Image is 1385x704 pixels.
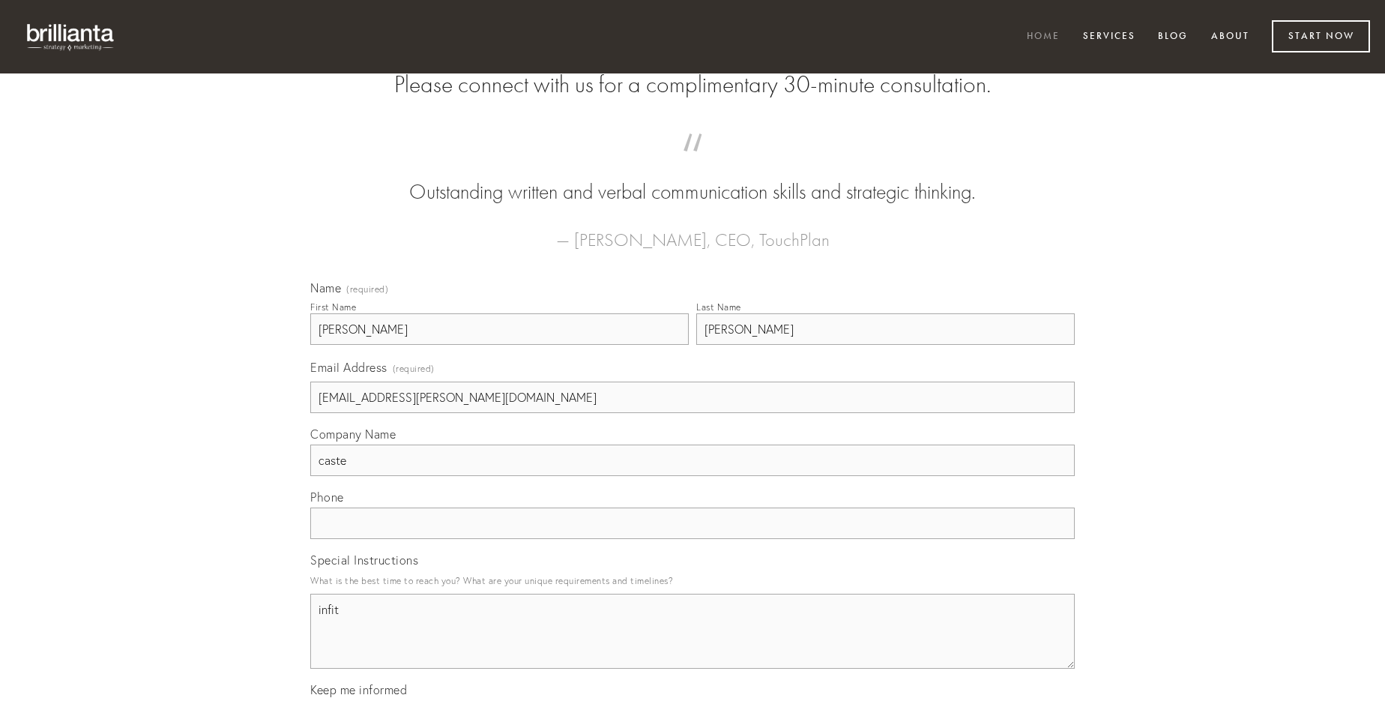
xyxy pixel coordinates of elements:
[310,301,356,313] div: First Name
[696,301,741,313] div: Last Name
[334,148,1051,207] blockquote: Outstanding written and verbal communication skills and strategic thinking.
[15,15,127,58] img: brillianta - research, strategy, marketing
[310,682,407,697] span: Keep me informed
[393,358,435,379] span: (required)
[310,490,344,505] span: Phone
[310,70,1075,99] h2: Please connect with us for a complimentary 30-minute consultation.
[1017,25,1069,49] a: Home
[1073,25,1145,49] a: Services
[310,360,387,375] span: Email Address
[1201,25,1259,49] a: About
[334,207,1051,255] figcaption: — [PERSON_NAME], CEO, TouchPlan
[310,594,1075,669] textarea: infit
[334,148,1051,178] span: “
[310,553,418,568] span: Special Instructions
[310,427,396,442] span: Company Name
[1148,25,1198,49] a: Blog
[310,571,1075,591] p: What is the best time to reach you? What are your unique requirements and timelines?
[310,280,341,295] span: Name
[346,285,388,294] span: (required)
[1272,20,1370,52] a: Start Now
